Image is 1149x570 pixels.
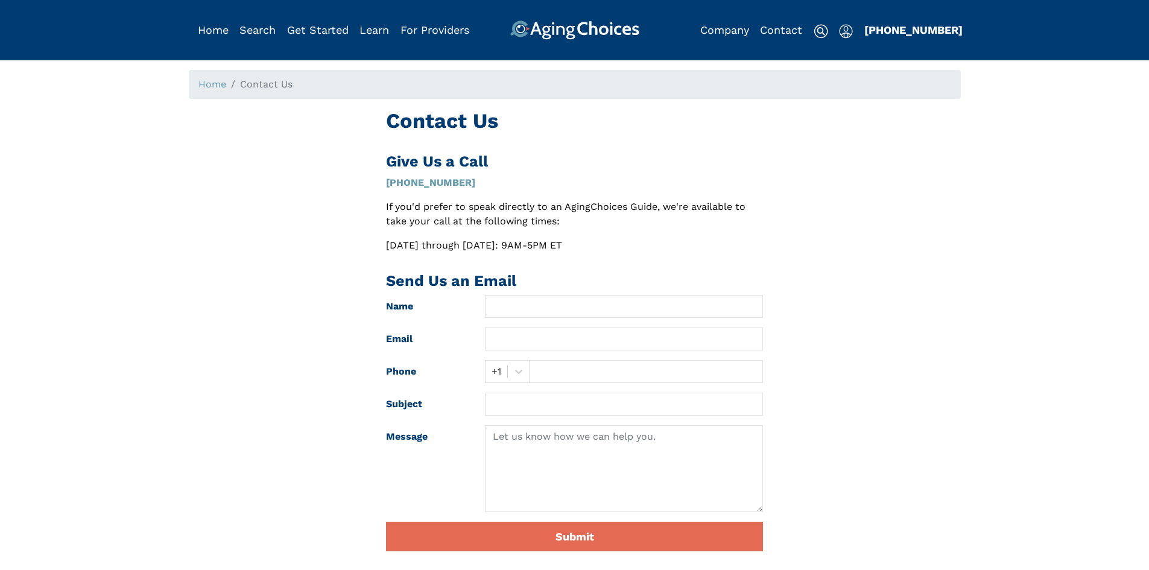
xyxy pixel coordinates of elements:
[287,24,349,36] a: Get Started
[239,24,276,36] a: Search
[386,109,763,133] h1: Contact Us
[510,21,639,40] img: AgingChoices
[839,24,853,39] img: user-icon.svg
[386,522,763,551] button: Submit
[377,328,476,350] label: Email
[377,393,476,416] label: Subject
[386,177,475,188] a: [PHONE_NUMBER]
[700,24,749,36] a: Company
[359,24,389,36] a: Learn
[814,24,828,39] img: search-icon.svg
[377,295,476,318] label: Name
[240,78,293,90] span: Contact Us
[198,24,229,36] a: Home
[386,238,763,253] p: [DATE] through [DATE]: 9AM-5PM ET
[377,425,476,512] label: Message
[386,153,763,171] h2: Give Us a Call
[386,200,763,229] p: If you'd prefer to speak directly to an AgingChoices Guide, we're available to take your call at ...
[189,70,961,99] nav: breadcrumb
[864,24,963,36] a: [PHONE_NUMBER]
[198,78,226,90] a: Home
[760,24,802,36] a: Contact
[377,360,476,383] label: Phone
[239,21,276,40] div: Popover trigger
[386,272,763,290] h2: Send Us an Email
[400,24,469,36] a: For Providers
[839,21,853,40] div: Popover trigger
